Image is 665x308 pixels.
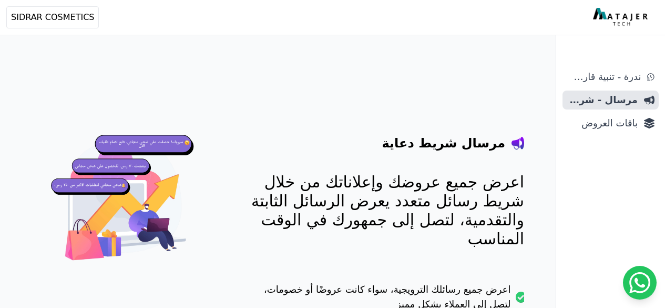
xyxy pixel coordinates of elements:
[593,8,650,27] img: MatajerTech Logo
[567,69,641,84] span: ندرة - تنبية قارب علي النفاذ
[6,6,99,28] button: SIDRAR COSMETICS
[382,135,505,152] h4: مرسال شريط دعاية
[567,93,638,107] span: مرسال - شريط دعاية
[11,11,94,24] span: SIDRAR COSMETICS
[567,116,638,131] span: باقات العروض
[49,126,202,280] img: hero
[244,173,524,249] p: اعرض جميع عروضك وإعلاناتك من خلال شريط رسائل متعدد يعرض الرسائل الثابتة والتقدمية، لتصل إلى جمهور...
